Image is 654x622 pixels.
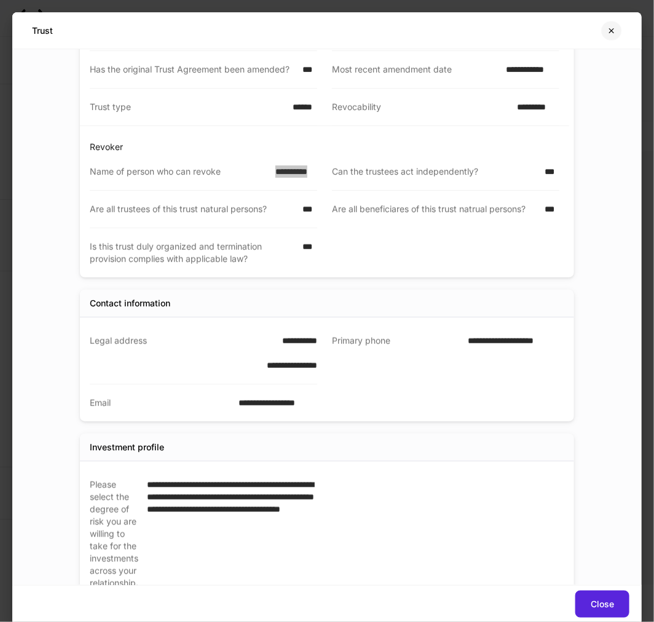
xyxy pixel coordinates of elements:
[575,591,629,618] button: Close
[90,141,569,153] p: Revoker
[90,479,140,589] div: Please select the degree of risk you are willing to take for the investments across your relation...
[90,165,268,178] div: Name of person who can revoke
[32,25,53,37] h5: Trust
[90,203,295,215] div: Are all trustees of this trust natural persons?
[90,241,295,265] div: Is this trust duly organized and termination provision complies with applicable law?
[332,63,498,76] div: Most recent amendment date
[90,441,164,453] div: Investment profile
[332,165,537,178] div: Can the trustees act independently?
[90,397,231,409] div: Email
[332,335,461,372] div: Primary phone
[332,101,510,113] div: Revocability
[90,335,242,372] div: Legal address
[332,203,537,216] div: Are all beneficiares of this trust natrual persons?
[90,101,286,113] div: Trust type
[591,600,614,608] div: Close
[90,63,295,76] div: Has the original Trust Agreement been amended?
[90,297,170,309] div: Contact information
